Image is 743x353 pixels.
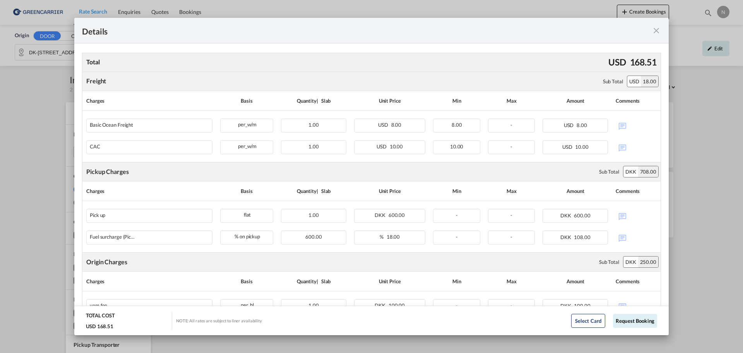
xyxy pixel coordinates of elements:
[390,143,403,150] span: 10.00
[560,303,573,309] span: DKK
[638,257,658,267] div: 250.00
[221,119,273,129] div: per_w/m
[220,185,273,197] div: Basis
[433,276,480,287] div: Min
[612,91,661,111] th: Comments
[543,95,608,107] div: Amount
[616,299,657,313] div: No Comments Available
[510,302,512,308] span: -
[86,276,212,287] div: Charges
[488,276,535,287] div: Max
[616,140,657,154] div: No Comments Available
[510,234,512,240] span: -
[562,144,574,150] span: USD
[308,302,319,308] span: 1.00
[375,302,387,308] span: DKK
[616,231,657,244] div: No Comments Available
[74,18,669,336] md-dialog: Pickup Door ...
[612,272,661,291] th: Comments
[599,258,619,265] div: Sub Total
[221,141,273,150] div: per_w/m
[510,212,512,218] span: -
[433,185,480,197] div: Min
[450,143,464,150] span: 10.00
[86,312,115,323] div: TOTAL COST
[574,212,590,219] span: 600.00
[628,54,659,70] div: 168.51
[86,167,129,176] div: Pickup Charges
[84,56,102,68] div: Total
[221,209,273,219] div: flat
[389,302,405,308] span: 100.00
[603,78,623,85] div: Sub Total
[220,95,273,107] div: Basis
[375,212,387,218] span: DKK
[575,144,589,150] span: 10.00
[627,76,641,87] div: USD
[599,168,619,175] div: Sub Total
[82,26,603,35] div: Details
[560,212,573,219] span: DKK
[456,212,458,218] span: -
[577,122,587,128] span: 8.00
[616,209,657,222] div: No Comments Available
[308,143,319,150] span: 1.00
[90,303,107,308] div: vgm fee
[456,302,458,308] span: -
[510,143,512,150] span: -
[377,143,389,150] span: USD
[308,122,319,128] span: 1.00
[86,77,106,85] div: Freight
[616,119,657,132] div: No Comments Available
[90,144,100,150] div: CAC
[574,234,590,240] span: 108.00
[354,95,425,107] div: Unit Price
[176,318,262,324] div: NOTE: All rates are subject to liner availability
[510,122,512,128] span: -
[623,257,638,267] div: DKK
[90,234,136,240] div: Fuel surcharge (Pick up)
[564,122,576,128] span: USD
[488,185,535,197] div: Max
[543,276,608,287] div: Amount
[452,122,462,128] span: 8.00
[391,122,402,128] span: 8.00
[86,258,127,266] div: Origin Charges
[623,166,638,177] div: DKK
[543,185,608,197] div: Amount
[488,95,535,107] div: Max
[652,26,661,35] md-icon: icon-close fg-AAA8AD m-0 cursor
[612,181,661,201] th: Comments
[308,212,319,218] span: 1.00
[86,185,212,197] div: Charges
[456,234,458,240] span: -
[638,166,658,177] div: 708.00
[354,276,425,287] div: Unit Price
[389,212,405,218] span: 600.00
[281,185,346,197] div: Quantity | Slab
[380,234,385,240] span: %
[571,314,605,328] button: Select Card
[90,122,133,128] div: Basic Ocean Freight
[90,212,105,218] div: Pick up
[433,95,480,107] div: Min
[354,185,425,197] div: Unit Price
[221,231,273,241] div: % on pickup
[641,76,658,87] div: 18.00
[560,234,573,240] span: DKK
[387,234,400,240] span: 18.00
[378,122,390,128] span: USD
[574,303,590,309] span: 100.00
[281,95,346,107] div: Quantity | Slab
[86,95,212,107] div: Charges
[606,54,628,70] div: USD
[305,234,322,240] span: 600.00
[86,323,113,330] div: USD 168.51
[613,314,657,328] button: Request Booking
[221,300,273,309] div: per_bl
[220,276,273,287] div: Basis
[281,276,346,287] div: Quantity | Slab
